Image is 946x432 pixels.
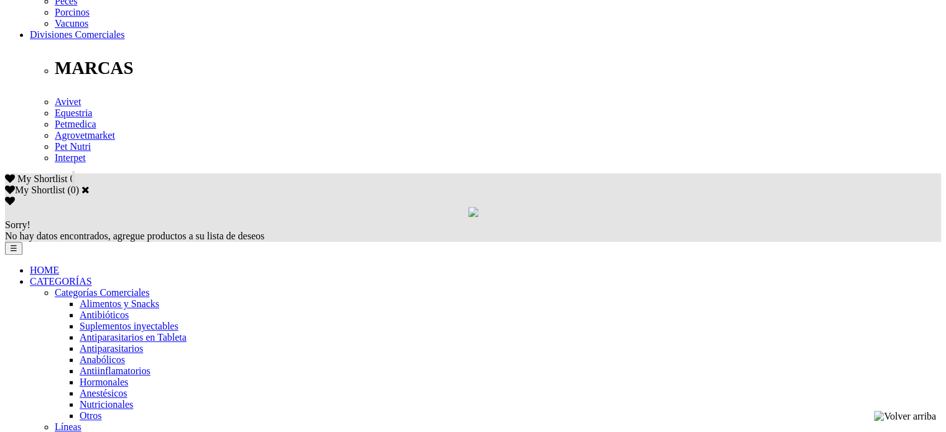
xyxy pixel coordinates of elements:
[30,29,124,40] a: Divisiones Comerciales
[30,276,92,287] a: CATEGORÍAS
[71,185,76,195] label: 0
[55,130,115,140] a: Agrovetmarket
[55,58,941,78] p: MARCAS
[17,173,67,184] span: My Shortlist
[5,219,941,242] div: No hay datos encontrados, agregue productos a su lista de deseos
[55,287,149,298] a: Categorías Comerciales
[5,242,22,255] button: ☰
[5,185,65,195] label: My Shortlist
[55,141,91,152] a: Pet Nutri
[55,18,88,29] a: Vacunos
[67,185,79,195] span: ( )
[55,7,90,17] a: Porcinos
[874,411,936,422] img: Volver arriba
[30,265,59,275] a: HOME
[55,421,81,432] a: Líneas
[6,297,215,426] iframe: Brevo live chat
[55,152,86,163] a: Interpet
[70,173,75,184] span: 0
[5,219,30,230] span: Sorry!
[468,207,478,217] img: loading.gif
[81,185,90,195] a: Cerrar
[55,96,81,107] a: Avivet
[55,108,92,118] a: Equestria
[55,119,96,129] a: Petmedica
